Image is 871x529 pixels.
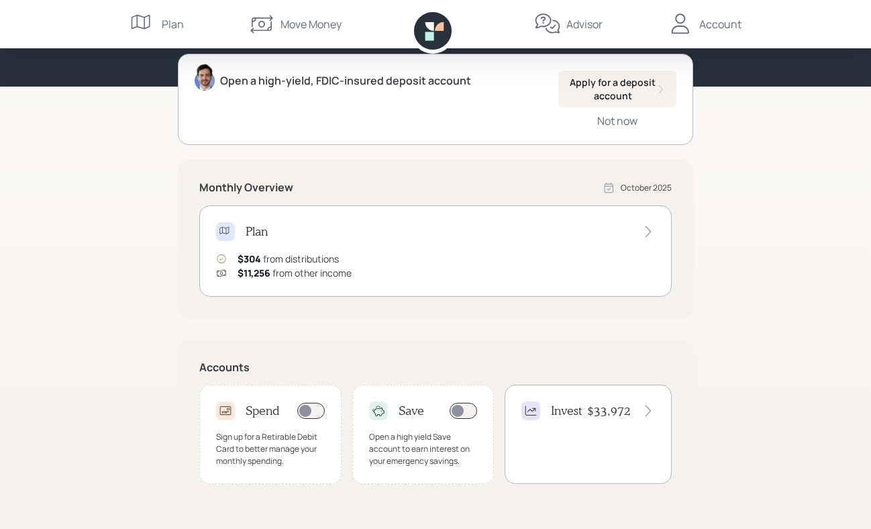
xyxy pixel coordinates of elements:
[587,403,631,418] h4: $33,972
[216,431,325,467] div: Sign up for a Retirable Debit Card to better manage your monthly spending.
[566,16,603,32] div: Advisor
[199,181,293,194] h5: Monthly Overview
[369,431,478,467] div: Open a high yield Save account to earn interest on your emergency savings.
[280,16,342,32] div: Move Money
[699,16,741,32] div: Account
[399,403,424,418] h4: Save
[238,266,352,280] div: from other income
[238,267,270,279] span: $11,256
[621,182,672,194] div: October 2025
[195,64,215,91] img: jonah-coleman-headshot.png
[162,16,184,32] div: Plan
[558,70,676,107] button: Apply for a deposit account
[246,224,268,239] h4: Plan
[597,113,637,128] div: Not now
[199,361,672,374] h5: Accounts
[238,252,339,266] div: from distributions
[569,76,666,102] div: Apply for a deposit account
[220,73,471,89] div: Open a high-yield, FDIC-insured deposit account
[238,252,261,265] span: $304
[551,403,582,418] h4: Invest
[246,403,280,418] h4: Spend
